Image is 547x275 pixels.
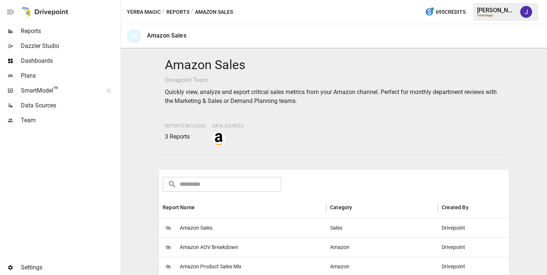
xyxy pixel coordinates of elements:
p: 3 Reports [165,132,206,141]
button: Jaithra Koritala [516,1,537,22]
span: Dashboards [21,56,119,65]
button: 695Credits [422,5,468,19]
span: Reports Included [165,123,206,129]
span: Settings [21,263,119,272]
span: Amazon AOV Breakdown [180,238,238,257]
span: 695 Credits [436,7,466,17]
img: Jaithra Koritala [520,6,532,18]
span: Amazon Sales [180,219,212,237]
h4: Amazon Sales [165,57,503,73]
img: amazon [213,133,225,145]
div: / [162,7,165,17]
div: Report Name [163,204,195,210]
div: / [191,7,193,17]
span: Reports [21,27,119,36]
div: Amazon Sales [147,32,186,39]
div: Sales [326,218,438,237]
button: Sort [353,202,363,213]
button: Yerba Magic [127,7,161,17]
div: Yerba Magic [477,14,516,17]
button: Reports [166,7,189,17]
span: 🛍 [163,261,174,272]
div: Created By [442,204,468,210]
span: Data Sources [212,123,244,129]
span: 🛍 [163,222,174,233]
div: Amazon [326,237,438,257]
div: Category [330,204,352,210]
div: [PERSON_NAME] [477,7,516,14]
div: 🛍 [127,29,141,43]
span: ™ [53,85,58,94]
span: SmartModel [21,86,98,95]
span: Team [21,116,119,125]
p: Quickly view, analyze and export critical sales metrics from your Amazon channel. Perfect for mon... [165,88,503,106]
span: Data Sources [21,101,119,110]
span: 🛍 [163,242,174,253]
button: Sort [469,202,480,213]
span: Dazzler Studio [21,42,119,51]
p: Drivepoint Team [165,76,503,85]
button: Sort [195,202,206,213]
span: Plans [21,71,119,80]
